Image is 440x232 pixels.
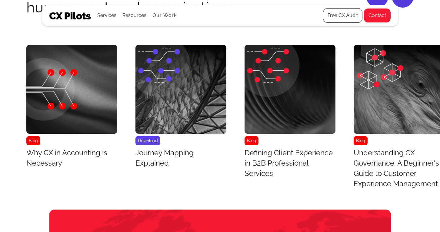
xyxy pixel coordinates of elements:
[26,136,40,145] div: Blog
[354,136,368,145] div: Blog
[323,8,362,23] a: Free CX Audit
[97,5,116,26] div: Services
[245,148,335,179] h3: Defining Client Experience in B2B Professional Services
[245,45,335,181] div: 3 / 44
[135,148,226,168] h3: Journey Mapping Explained
[122,5,146,26] div: Resources
[122,11,146,20] div: Resources
[245,136,258,145] div: Blog
[245,45,335,181] a: BlogDefining Client Experience in B2B Professional Services
[135,45,226,170] a: DownloadJourney Mapping Explained
[26,148,117,168] h3: Why CX in Accounting is Necessary
[152,13,177,18] a: Our Work
[135,45,226,170] div: 2 / 44
[364,8,391,23] a: Contact
[97,11,116,20] div: Services
[26,45,117,170] div: 1 / 44
[26,45,117,170] a: BlogWhy CX in Accounting is Necessary
[135,136,160,145] div: Download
